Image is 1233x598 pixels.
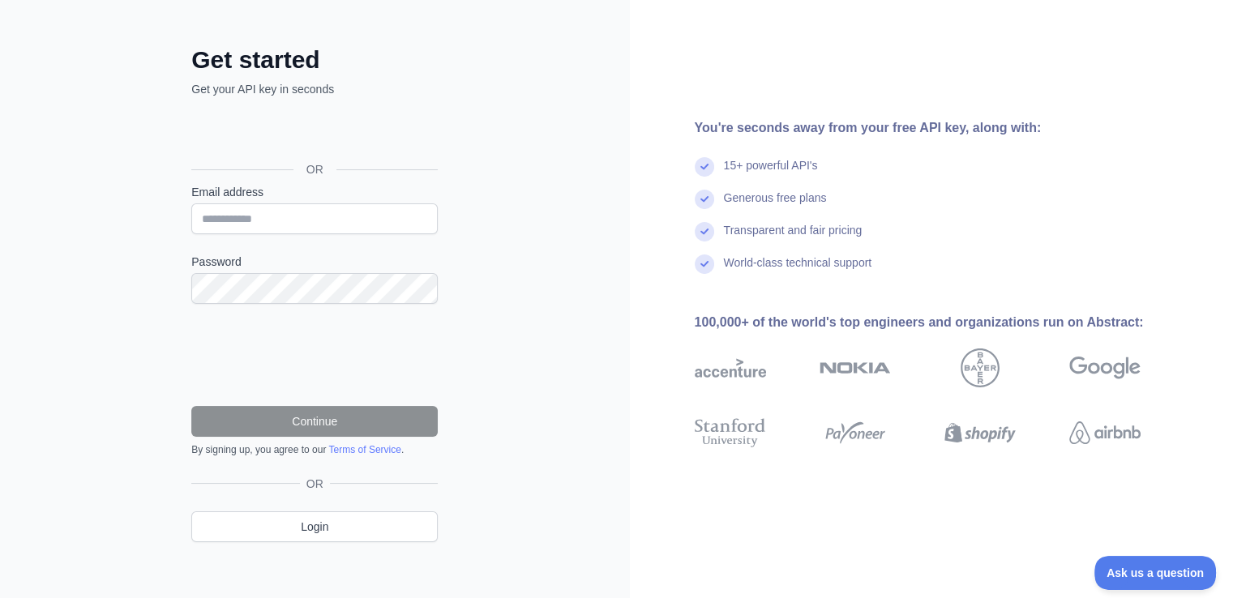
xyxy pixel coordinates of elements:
img: check mark [695,157,714,177]
p: Get your API key in seconds [191,81,438,97]
img: accenture [695,348,766,387]
img: payoneer [820,415,891,451]
div: Transparent and fair pricing [724,222,863,254]
a: Terms of Service [328,444,400,455]
iframe: reCAPTCHA [191,323,438,387]
h2: Get started [191,45,438,75]
div: Generous free plans [724,190,827,222]
img: check mark [695,254,714,274]
div: By signing up, you agree to our . [191,443,438,456]
div: 15+ powerful API's [724,157,818,190]
span: OR [293,161,336,177]
img: google [1069,348,1141,387]
img: shopify [944,415,1016,451]
div: World-class technical support [724,254,872,287]
img: bayer [961,348,1000,387]
img: airbnb [1069,415,1141,451]
label: Email address [191,184,438,200]
iframe: Sign in with Google Button [183,115,443,151]
img: check mark [695,222,714,241]
label: Password [191,254,438,270]
span: OR [300,476,330,492]
a: Login [191,511,438,542]
img: stanford university [695,415,766,451]
iframe: Toggle Customer Support [1094,556,1217,590]
button: Continue [191,406,438,437]
img: check mark [695,190,714,209]
img: nokia [820,348,891,387]
div: You're seconds away from your free API key, along with: [695,118,1192,138]
div: 100,000+ of the world's top engineers and organizations run on Abstract: [695,313,1192,332]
